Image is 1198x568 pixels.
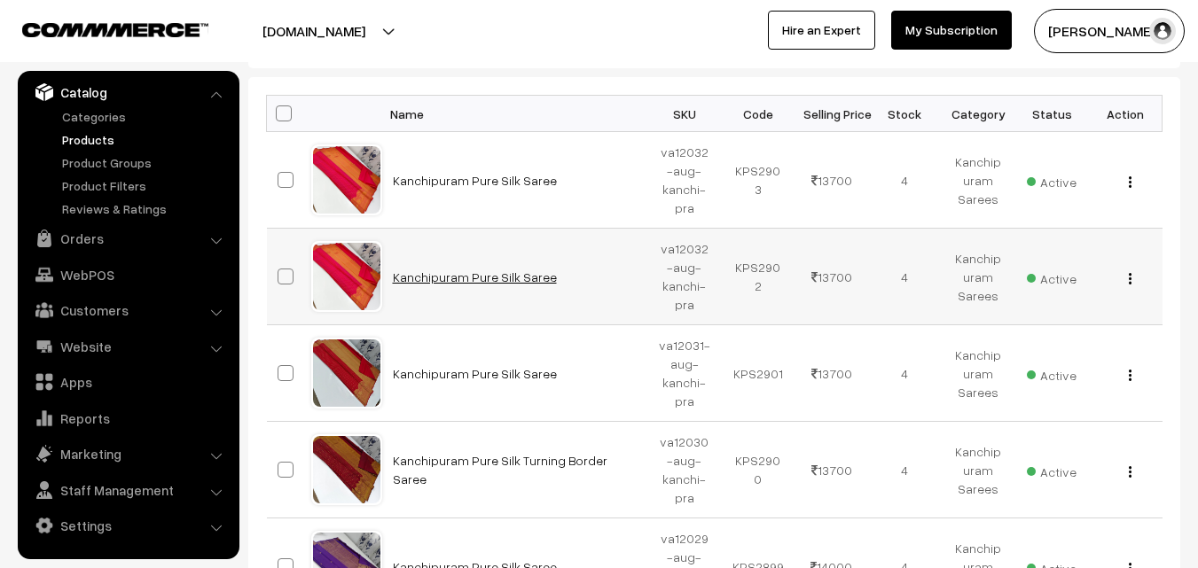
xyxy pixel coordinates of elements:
th: Name [382,96,648,132]
a: Kanchipuram Pure Silk Saree [393,269,557,284]
a: Kanchipuram Pure Silk Saree [393,173,557,188]
img: user [1149,18,1176,44]
a: My Subscription [891,11,1012,50]
th: SKU [648,96,722,132]
td: Kanchipuram Sarees [942,229,1015,325]
td: 4 [868,229,942,325]
a: Product Groups [58,153,233,172]
td: 13700 [795,325,868,422]
td: KPS2903 [721,132,795,229]
td: 4 [868,422,942,518]
td: 4 [868,132,942,229]
td: KPS2900 [721,422,795,518]
th: Category [942,96,1015,132]
td: va12031-aug-kanchi-pra [648,325,722,422]
a: Marketing [22,438,233,470]
a: Hire an Expert [768,11,875,50]
a: Orders [22,222,233,254]
td: 13700 [795,132,868,229]
a: Website [22,331,233,362]
td: 13700 [795,229,868,325]
a: Apps [22,366,233,398]
img: Menu [1129,466,1131,478]
a: Settings [22,510,233,541]
a: Reports [22,402,233,434]
img: Menu [1129,370,1131,381]
a: Categories [58,107,233,126]
td: 13700 [795,422,868,518]
span: Active [1027,458,1077,481]
td: Kanchipuram Sarees [942,325,1015,422]
th: Selling Price [795,96,868,132]
a: Product Filters [58,176,233,195]
th: Status [1015,96,1089,132]
a: WebPOS [22,259,233,291]
span: Active [1027,168,1077,191]
th: Code [721,96,795,132]
a: COMMMERCE [22,18,177,39]
a: Kanchipuram Pure Silk Turning Border Saree [393,453,607,486]
td: KPS2902 [721,229,795,325]
button: [DOMAIN_NAME] [200,9,427,53]
a: Kanchipuram Pure Silk Saree [393,366,557,381]
td: va12032-aug-kanchi-pra [648,229,722,325]
td: Kanchipuram Sarees [942,422,1015,518]
span: Active [1027,362,1077,385]
a: Products [58,130,233,149]
img: COMMMERCE [22,23,208,36]
a: Catalog [22,76,233,108]
td: 4 [868,325,942,422]
td: KPS2901 [721,325,795,422]
a: Staff Management [22,474,233,506]
td: va12032-aug-kanchi-pra [648,132,722,229]
td: va12030-aug-kanchi-pra [648,422,722,518]
img: Menu [1129,176,1131,188]
a: Customers [22,294,233,326]
th: Action [1089,96,1163,132]
button: [PERSON_NAME] [1034,9,1185,53]
img: Menu [1129,273,1131,284]
th: Stock [868,96,942,132]
span: Active [1027,265,1077,288]
a: Reviews & Ratings [58,199,233,218]
td: Kanchipuram Sarees [942,132,1015,229]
